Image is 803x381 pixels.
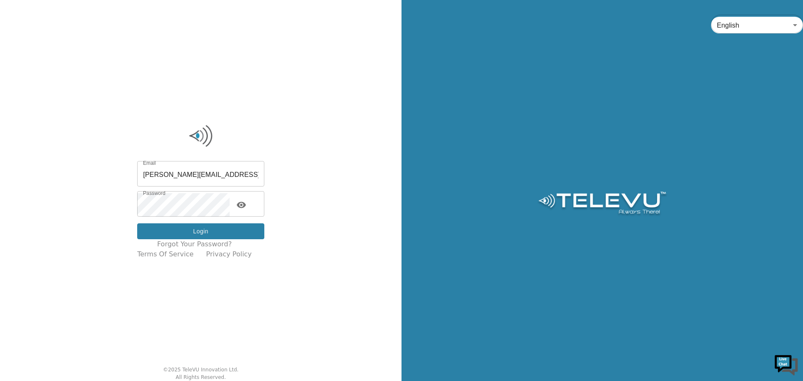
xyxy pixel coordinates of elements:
[163,366,239,373] div: © 2025 TeleVU Innovation Ltd.
[176,373,226,381] div: All Rights Reserved.
[137,123,264,148] img: Logo
[206,249,252,259] a: Privacy Policy
[711,13,803,37] div: English
[137,249,194,259] a: Terms of Service
[537,192,667,217] img: Logo
[137,223,264,240] button: Login
[774,352,799,377] img: Chat Widget
[233,197,250,213] button: toggle password visibility
[157,239,232,249] a: Forgot your password?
